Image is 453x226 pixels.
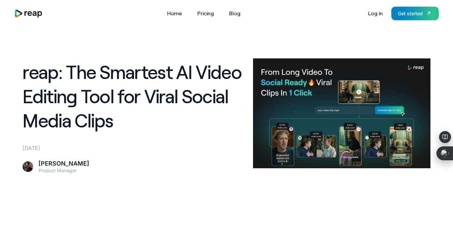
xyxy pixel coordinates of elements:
[38,168,89,174] div: Product Manager
[38,160,89,168] div: [PERSON_NAME]
[226,8,244,19] a: Blog
[23,60,245,132] h1: reap: The Smartest AI Video Editing Tool for Viral Social Media Clips
[14,9,43,18] img: reap logo
[398,10,423,17] div: Get started
[23,144,245,152] div: [DATE]
[14,9,43,18] a: home
[365,8,386,19] a: Log in
[391,7,439,20] a: Get started
[194,8,217,19] a: Pricing
[164,8,185,19] a: Home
